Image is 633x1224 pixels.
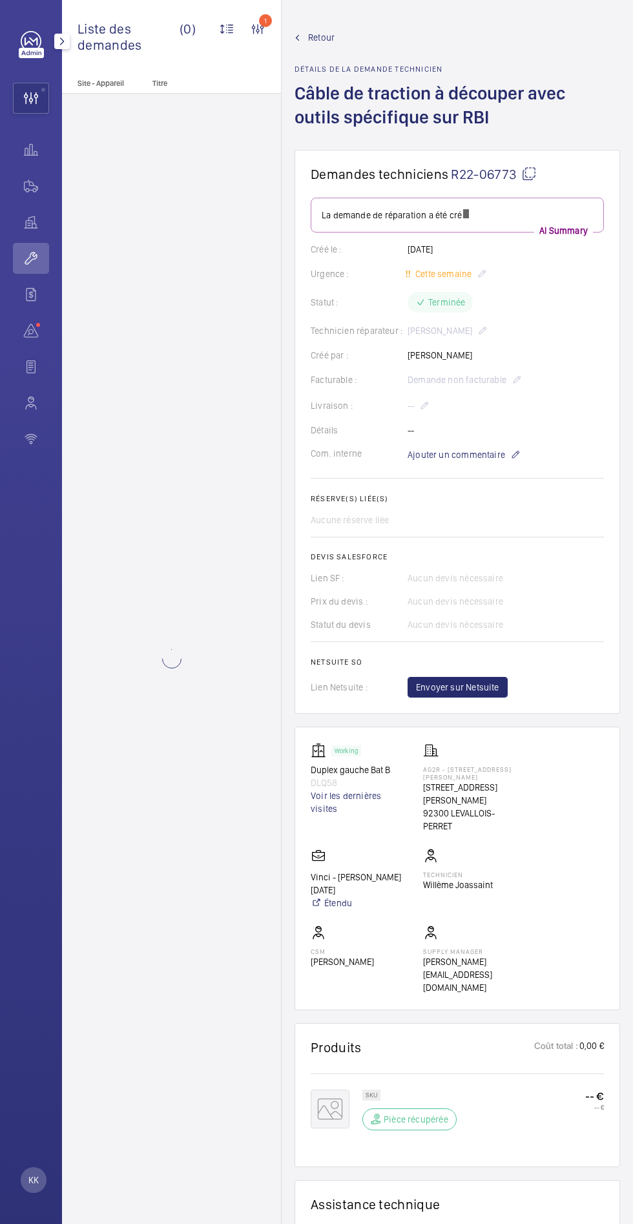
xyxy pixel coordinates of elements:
h2: Netsuite SO [311,658,604,667]
span: Envoyer sur Netsuite [416,681,499,694]
button: Envoyer sur Netsuite [408,677,508,698]
span: Retour [308,31,335,44]
p: Coût total : [534,1039,578,1055]
a: Étendu [311,897,408,909]
h2: Détails de la demande technicien [295,65,620,74]
p: Technicien [423,871,520,878]
p: Willème Joassaint [423,878,520,891]
p: 0,00 € [578,1039,604,1055]
span: Demandes techniciens [311,166,448,182]
h1: Assistance technique [311,1196,440,1212]
p: [PERSON_NAME][EMAIL_ADDRESS][DOMAIN_NAME] [423,955,520,994]
p: AI Summary [534,224,593,237]
p: La demande de réparation a été cré [322,209,593,222]
p: 92300 LEVALLOIS-PERRET [423,807,520,833]
a: Voir les dernières visites [311,789,408,815]
p: [STREET_ADDRESS][PERSON_NAME] [423,781,520,807]
img: elevator.svg [311,743,331,758]
p: DLQ58 [311,776,408,789]
span: Liste des demandes [78,21,180,53]
p: Vinci - [PERSON_NAME][DATE] [311,871,408,897]
p: AG2R - [STREET_ADDRESS][PERSON_NAME] [423,765,520,781]
h1: Câble de traction à découper avec outils spécifique sur RBI [295,81,620,150]
p: Titre [152,79,238,88]
span: R22-06773 [451,166,537,182]
p: Duplex gauche Bat B [311,763,408,776]
p: CSM [311,948,408,955]
p: [PERSON_NAME] [311,955,408,968]
p: Pièce récupérée [384,1113,448,1126]
p: Working [335,749,358,753]
span: Ajouter un commentaire [408,448,505,461]
h1: Produits [311,1039,362,1055]
h2: Réserve(s) liée(s) [311,494,604,503]
p: -- € [585,1090,604,1103]
p: Supply manager [423,948,520,955]
h2: Devis Salesforce [311,552,604,561]
p: SKU [366,1093,377,1097]
p: Site - Appareil [62,79,147,88]
p: -- € [585,1103,604,1111]
p: KK [28,1174,39,1187]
